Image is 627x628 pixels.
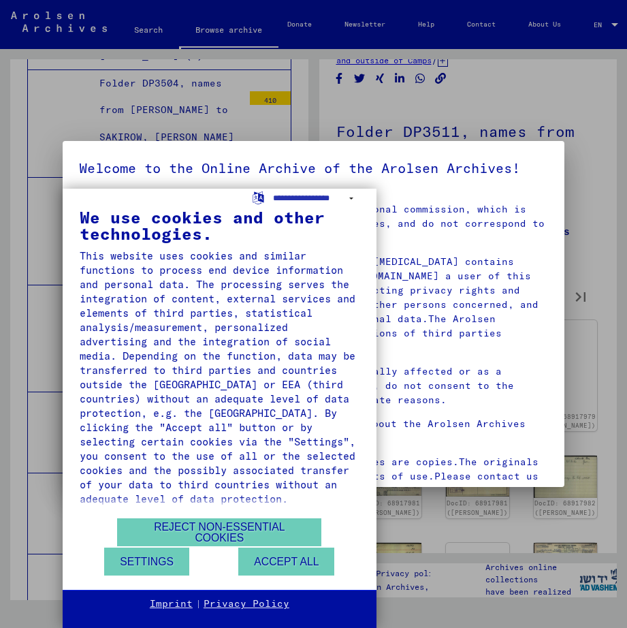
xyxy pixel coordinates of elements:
div: This website uses cookies and similar functions to process end device information and personal da... [80,249,359,506]
button: Reject non-essential cookies [117,518,321,546]
a: Imprint [150,597,193,611]
a: Privacy Policy [204,597,289,611]
button: Settings [104,548,189,576]
button: Accept all [238,548,334,576]
div: We use cookies and other technologies. [80,209,359,242]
